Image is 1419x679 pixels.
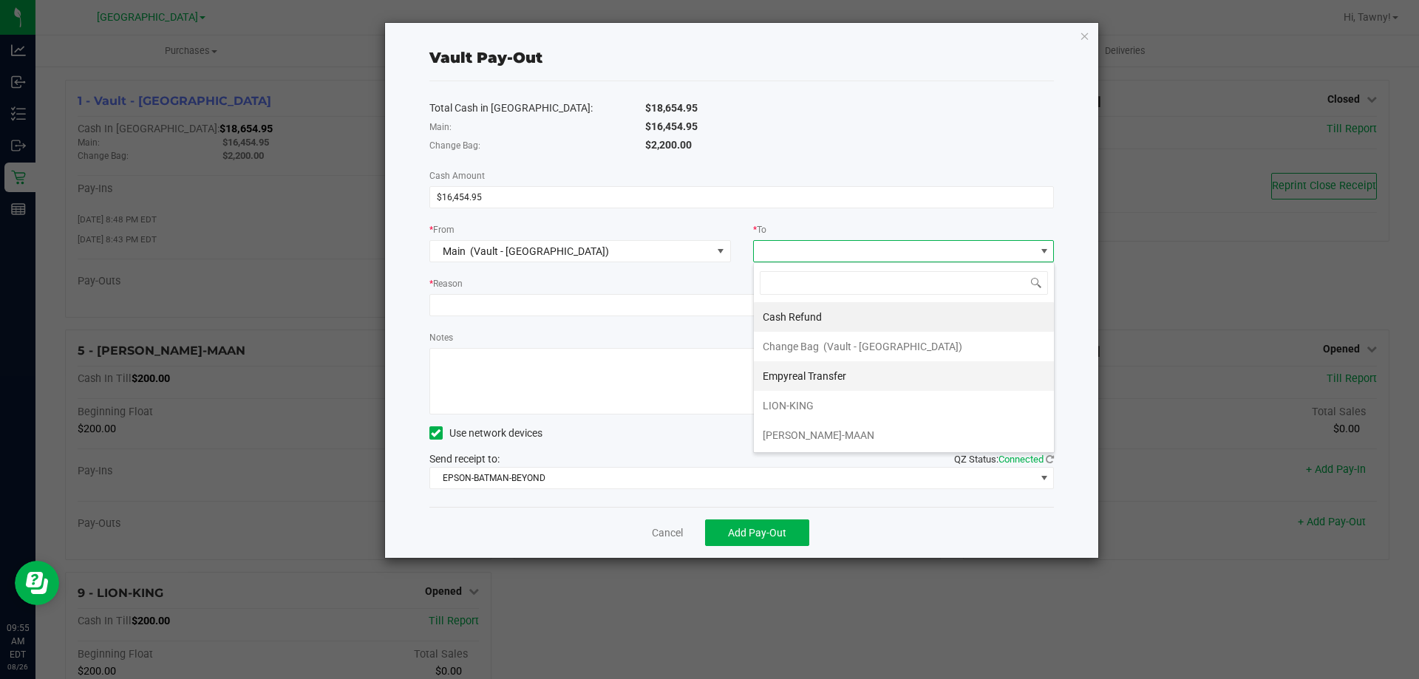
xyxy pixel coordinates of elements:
[645,139,692,151] span: $2,200.00
[763,341,819,352] span: Change Bag
[763,370,846,382] span: Empyreal Transfer
[954,454,1054,465] span: QZ Status:
[645,102,698,114] span: $18,654.95
[443,245,466,257] span: Main
[429,140,480,151] span: Change Bag:
[823,341,962,352] span: (Vault - [GEOGRAPHIC_DATA])
[430,468,1035,488] span: EPSON-BATMAN-BEYOND
[429,426,542,441] label: Use network devices
[429,47,542,69] div: Vault Pay-Out
[763,311,822,323] span: Cash Refund
[429,453,500,465] span: Send receipt to:
[705,519,809,546] button: Add Pay-Out
[429,171,485,181] span: Cash Amount
[998,454,1044,465] span: Connected
[763,400,814,412] span: LION-KING
[429,122,452,132] span: Main:
[763,429,874,441] span: [PERSON_NAME]-MAAN
[429,277,463,290] label: Reason
[652,525,683,541] a: Cancel
[15,561,59,605] iframe: Resource center
[728,527,786,539] span: Add Pay-Out
[470,245,609,257] span: (Vault - [GEOGRAPHIC_DATA])
[429,223,455,236] label: From
[429,331,453,344] label: Notes
[429,102,593,114] span: Total Cash in [GEOGRAPHIC_DATA]:
[645,120,698,132] span: $16,454.95
[753,223,766,236] label: To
